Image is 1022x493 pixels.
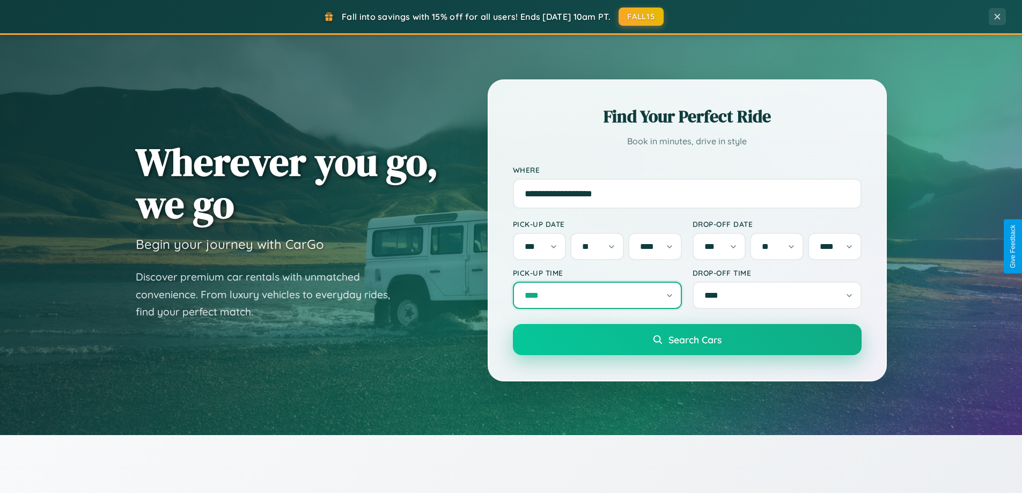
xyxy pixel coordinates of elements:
h2: Find Your Perfect Ride [513,105,862,128]
h3: Begin your journey with CarGo [136,236,324,252]
h1: Wherever you go, we go [136,141,438,225]
label: Where [513,165,862,174]
label: Pick-up Date [513,219,682,229]
label: Pick-up Time [513,268,682,277]
button: Search Cars [513,324,862,355]
span: Fall into savings with 15% off for all users! Ends [DATE] 10am PT. [342,11,611,22]
button: FALL15 [619,8,664,26]
label: Drop-off Time [693,268,862,277]
p: Book in minutes, drive in style [513,134,862,149]
p: Discover premium car rentals with unmatched convenience. From luxury vehicles to everyday rides, ... [136,268,404,321]
span: Search Cars [668,334,722,345]
label: Drop-off Date [693,219,862,229]
div: Give Feedback [1009,225,1017,268]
